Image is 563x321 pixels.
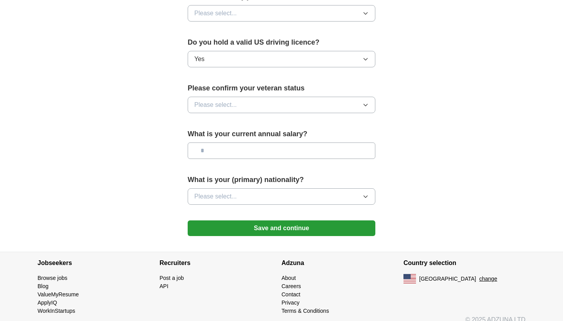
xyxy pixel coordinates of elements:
[188,83,375,94] label: Please confirm your veteran status
[188,97,375,113] button: Please select...
[194,9,237,18] span: Please select...
[281,275,296,281] a: About
[188,220,375,236] button: Save and continue
[194,100,237,110] span: Please select...
[38,291,79,298] a: ValueMyResume
[160,275,184,281] a: Post a job
[281,283,301,289] a: Careers
[281,291,300,298] a: Contact
[194,54,204,64] span: Yes
[38,299,57,306] a: ApplyIQ
[38,275,67,281] a: Browse jobs
[479,275,497,283] button: change
[194,192,237,201] span: Please select...
[188,51,375,67] button: Yes
[188,175,375,185] label: What is your (primary) nationality?
[188,5,375,22] button: Please select...
[403,252,525,274] h4: Country selection
[281,299,299,306] a: Privacy
[188,37,375,48] label: Do you hold a valid US driving licence?
[38,283,48,289] a: Blog
[419,275,476,283] span: [GEOGRAPHIC_DATA]
[188,188,375,205] button: Please select...
[281,308,329,314] a: Terms & Conditions
[188,129,375,139] label: What is your current annual salary?
[38,308,75,314] a: WorkInStartups
[160,283,169,289] a: API
[403,274,416,283] img: US flag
